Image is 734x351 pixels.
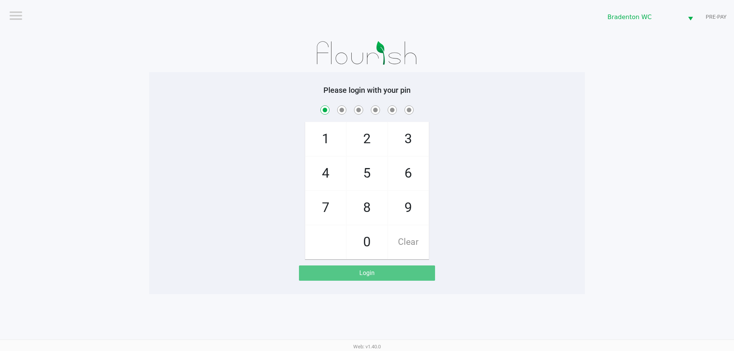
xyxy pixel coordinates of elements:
[347,191,387,225] span: 8
[388,225,429,259] span: Clear
[155,86,579,95] h5: Please login with your pin
[347,157,387,190] span: 5
[607,13,679,22] span: Bradenton WC
[353,344,381,349] span: Web: v1.40.0
[305,191,346,225] span: 7
[683,8,698,26] button: Select
[388,157,429,190] span: 6
[388,122,429,156] span: 3
[305,157,346,190] span: 4
[388,191,429,225] span: 9
[347,122,387,156] span: 2
[706,13,726,21] span: PRE-PAY
[305,122,346,156] span: 1
[347,225,387,259] span: 0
